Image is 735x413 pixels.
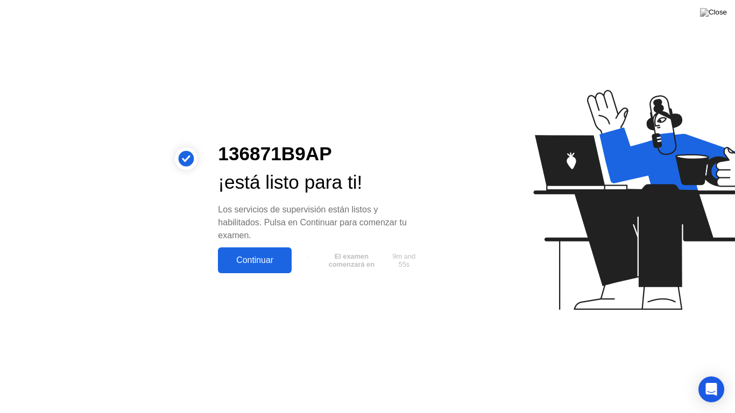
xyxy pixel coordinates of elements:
[297,250,423,270] button: El examen comenzará en9m and 55s
[698,376,724,402] div: Open Intercom Messenger
[218,203,423,242] div: Los servicios de supervisión están listos y habilitados. Pulsa en Continuar para comenzar tu examen.
[218,247,292,273] button: Continuar
[218,140,423,168] div: 136871B9AP
[388,252,420,268] span: 9m and 55s
[218,168,423,197] div: ¡está listo para ti!
[700,8,727,17] img: Close
[221,255,288,265] div: Continuar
